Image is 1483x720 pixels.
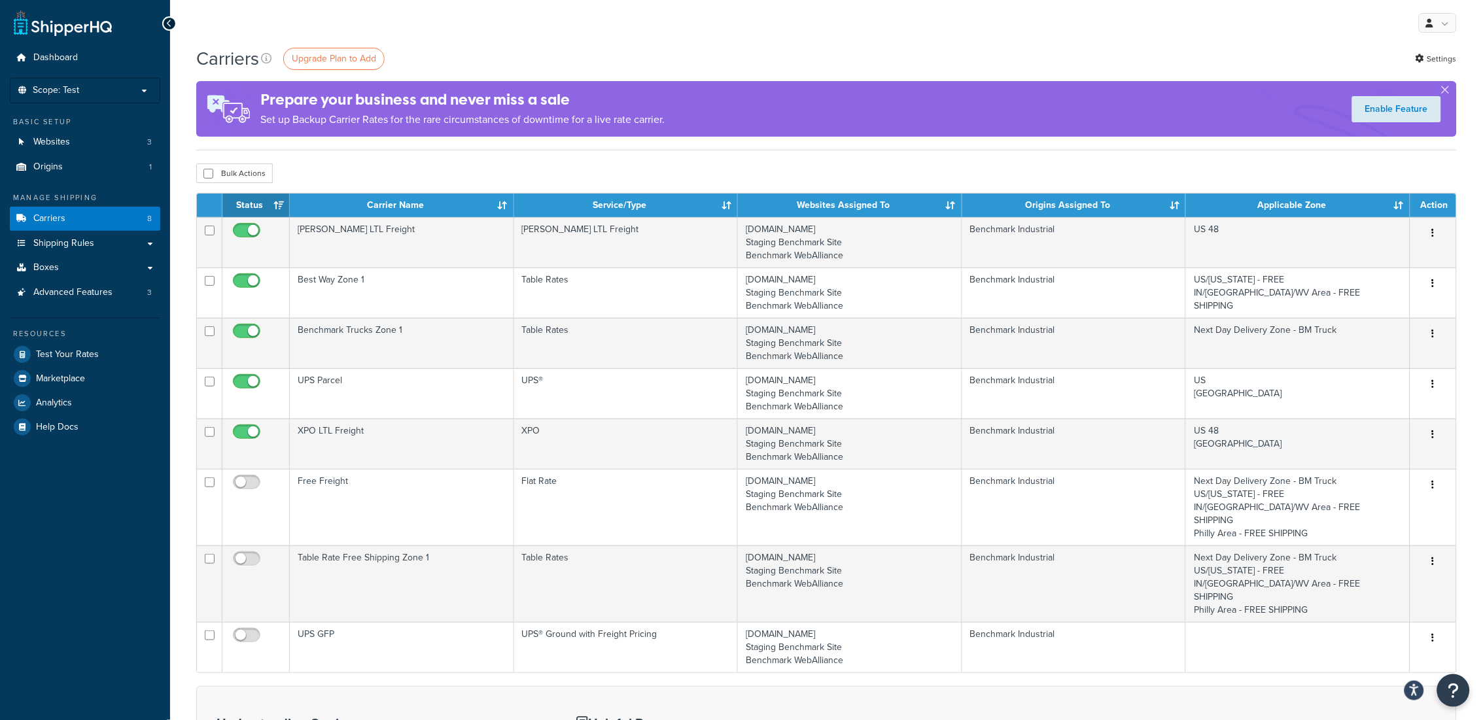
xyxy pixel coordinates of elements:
td: Next Day Delivery Zone - BM Truck US/[US_STATE] - FREE IN/[GEOGRAPHIC_DATA]/WV Area - FREE SHIPPI... [1186,469,1410,545]
td: [DOMAIN_NAME] Staging Benchmark Site Benchmark WebAlliance [738,217,962,267]
div: Basic Setup [10,116,160,128]
td: UPS® Ground with Freight Pricing [514,622,739,672]
a: Origins 1 [10,155,160,179]
td: US 48 [GEOGRAPHIC_DATA] [1186,419,1410,469]
p: Set up Backup Carrier Rates for the rare circumstances of downtime for a live rate carrier. [260,111,665,129]
td: Benchmark Industrial [962,318,1187,368]
td: Benchmark Industrial [962,545,1187,622]
td: UPS® [514,368,739,419]
td: [DOMAIN_NAME] Staging Benchmark Site Benchmark WebAlliance [738,469,962,545]
td: [DOMAIN_NAME] Staging Benchmark Site Benchmark WebAlliance [738,267,962,318]
td: Best Way Zone 1 [290,267,514,318]
span: Boxes [33,262,59,273]
span: Advanced Features [33,287,113,298]
div: Manage Shipping [10,192,160,203]
th: Service/Type: activate to sort column ascending [514,194,739,217]
span: Dashboard [33,52,78,63]
a: Settings [1416,50,1457,68]
td: Benchmark Trucks Zone 1 [290,318,514,368]
td: [DOMAIN_NAME] Staging Benchmark Site Benchmark WebAlliance [738,419,962,469]
td: Next Day Delivery Zone - BM Truck US/[US_STATE] - FREE IN/[GEOGRAPHIC_DATA]/WV Area - FREE SHIPPI... [1186,545,1410,622]
td: UPS Parcel [290,368,514,419]
a: Upgrade Plan to Add [283,48,385,70]
span: 8 [147,213,152,224]
td: Benchmark Industrial [962,469,1187,545]
td: [DOMAIN_NAME] Staging Benchmark Site Benchmark WebAlliance [738,622,962,672]
span: Origins [33,162,63,173]
td: Benchmark Industrial [962,217,1187,267]
span: Scope: Test [33,85,79,96]
td: Table Rates [514,267,739,318]
img: ad-rules-rateshop-fe6ec290ccb7230408bd80ed9643f0289d75e0ffd9eb532fc0e269fcd187b520.png [196,81,260,137]
span: Websites [33,137,70,148]
a: Shipping Rules [10,231,160,256]
th: Applicable Zone: activate to sort column ascending [1186,194,1410,217]
th: Carrier Name: activate to sort column ascending [290,194,514,217]
span: 3 [147,137,152,148]
td: Benchmark Industrial [962,419,1187,469]
td: XPO LTL Freight [290,419,514,469]
button: Bulk Actions [196,163,273,183]
th: Origins Assigned To: activate to sort column ascending [962,194,1187,217]
li: Origins [10,155,160,179]
td: [DOMAIN_NAME] Staging Benchmark Site Benchmark WebAlliance [738,545,962,622]
h1: Carriers [196,46,259,71]
td: [PERSON_NAME] LTL Freight [290,217,514,267]
td: Table Rate Free Shipping Zone 1 [290,545,514,622]
a: Marketplace [10,367,160,390]
td: UPS GFP [290,622,514,672]
td: US [GEOGRAPHIC_DATA] [1186,368,1410,419]
td: Free Freight [290,469,514,545]
td: [PERSON_NAME] LTL Freight [514,217,739,267]
li: Carriers [10,207,160,231]
td: Flat Rate [514,469,739,545]
a: Dashboard [10,46,160,70]
span: Upgrade Plan to Add [292,52,376,65]
th: Status: activate to sort column ascending [222,194,290,217]
th: Websites Assigned To: activate to sort column ascending [738,194,962,217]
td: Table Rates [514,318,739,368]
td: Table Rates [514,545,739,622]
a: Help Docs [10,415,160,439]
td: US 48 [1186,217,1410,267]
td: Benchmark Industrial [962,622,1187,672]
a: Advanced Features 3 [10,281,160,305]
a: ShipperHQ Home [14,10,112,36]
span: 3 [147,287,152,298]
a: Carriers 8 [10,207,160,231]
a: Analytics [10,391,160,415]
td: Next Day Delivery Zone - BM Truck [1186,318,1410,368]
h4: Prepare your business and never miss a sale [260,89,665,111]
a: Boxes [10,256,160,280]
li: Advanced Features [10,281,160,305]
span: Test Your Rates [36,349,99,360]
td: XPO [514,419,739,469]
td: [DOMAIN_NAME] Staging Benchmark Site Benchmark WebAlliance [738,368,962,419]
span: Help Docs [36,422,79,433]
a: Enable Feature [1352,96,1441,122]
li: Websites [10,130,160,154]
div: Resources [10,328,160,339]
a: Websites 3 [10,130,160,154]
span: Analytics [36,398,72,409]
td: US/[US_STATE] - FREE IN/[GEOGRAPHIC_DATA]/WV Area - FREE SHIPPING [1186,267,1410,318]
button: Open Resource Center [1437,674,1470,707]
td: [DOMAIN_NAME] Staging Benchmark Site Benchmark WebAlliance [738,318,962,368]
td: Benchmark Industrial [962,368,1187,419]
td: Benchmark Industrial [962,267,1187,318]
th: Action [1410,194,1456,217]
a: Test Your Rates [10,343,160,366]
span: Shipping Rules [33,238,94,249]
span: Carriers [33,213,65,224]
span: 1 [149,162,152,173]
span: Marketplace [36,373,85,385]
